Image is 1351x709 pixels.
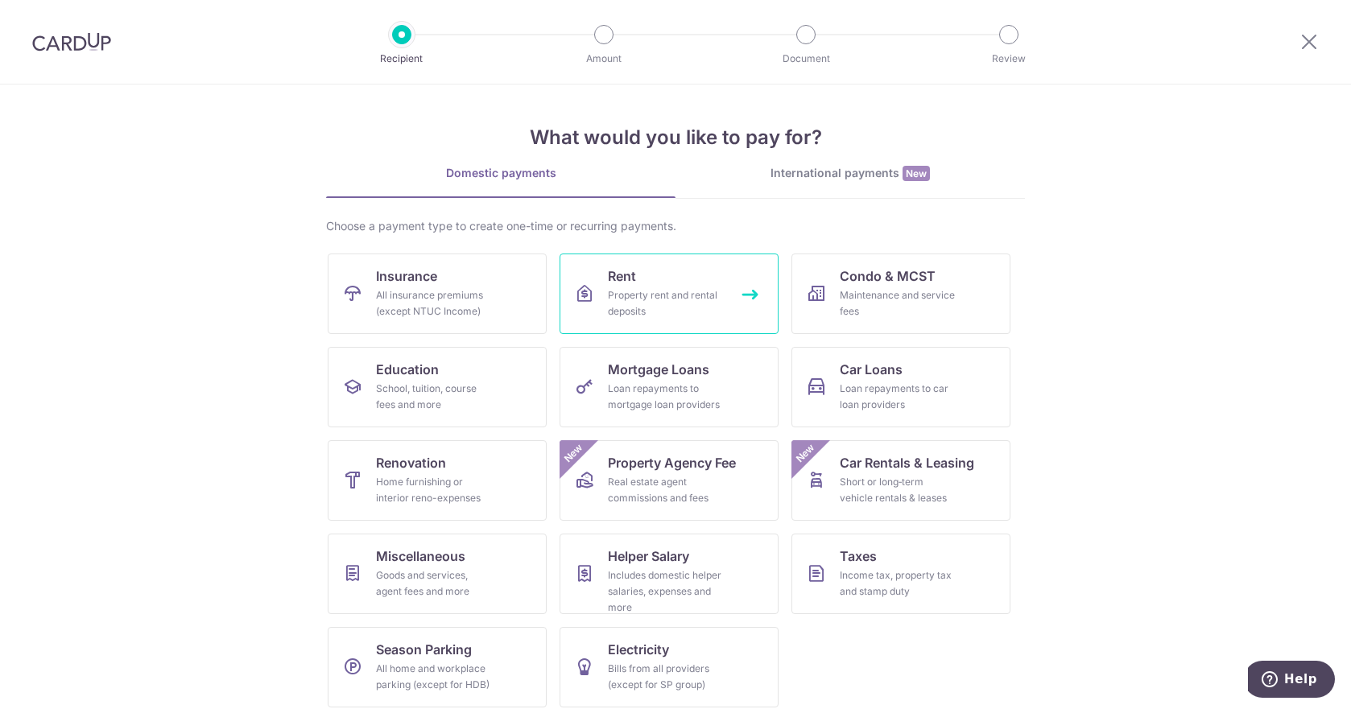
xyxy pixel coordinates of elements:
[560,440,587,467] span: New
[608,381,724,413] div: Loan repayments to mortgage loan providers
[342,51,461,67] p: Recipient
[608,287,724,319] div: Property rent and rental deposits
[326,123,1025,152] h4: What would you like to pay for?
[326,165,675,181] div: Domestic payments
[840,546,877,566] span: Taxes
[792,440,819,467] span: New
[376,360,439,379] span: Education
[840,360,903,379] span: Car Loans
[560,627,779,707] a: ElectricityBills from all providers (except for SP group)
[608,546,689,566] span: Helper Salary
[840,266,936,286] span: Condo & MCST
[328,627,547,707] a: Season ParkingAll home and workplace parking (except for HDB)
[328,254,547,334] a: InsuranceAll insurance premiums (except NTUC Income)
[840,287,956,319] div: Maintenance and service fees
[32,32,111,52] img: CardUp
[608,474,724,506] div: Real estate agent commissions and fees
[376,474,492,506] div: Home furnishing or interior reno-expenses
[560,440,779,521] a: Property Agency FeeReal estate agent commissions and feesNew
[608,661,724,693] div: Bills from all providers (except for SP group)
[608,360,709,379] span: Mortgage Loans
[791,254,1010,334] a: Condo & MCSTMaintenance and service fees
[544,51,663,67] p: Amount
[376,661,492,693] div: All home and workplace parking (except for HDB)
[791,534,1010,614] a: TaxesIncome tax, property tax and stamp duty
[840,567,956,600] div: Income tax, property tax and stamp duty
[376,640,472,659] span: Season Parking
[608,266,636,286] span: Rent
[608,640,669,659] span: Electricity
[560,347,779,427] a: Mortgage LoansLoan repayments to mortgage loan providers
[791,440,1010,521] a: Car Rentals & LeasingShort or long‑term vehicle rentals & leasesNew
[560,534,779,614] a: Helper SalaryIncludes domestic helper salaries, expenses and more
[326,218,1025,234] div: Choose a payment type to create one-time or recurring payments.
[376,381,492,413] div: School, tuition, course fees and more
[608,567,724,616] div: Includes domestic helper salaries, expenses and more
[328,534,547,614] a: MiscellaneousGoods and services, agent fees and more
[791,347,1010,427] a: Car LoansLoan repayments to car loan providers
[746,51,866,67] p: Document
[608,453,736,472] span: Property Agency Fee
[949,51,1068,67] p: Review
[675,165,1025,182] div: International payments
[376,567,492,600] div: Goods and services, agent fees and more
[376,453,446,472] span: Renovation
[376,266,437,286] span: Insurance
[328,440,547,521] a: RenovationHome furnishing or interior reno-expenses
[376,546,465,566] span: Miscellaneous
[903,166,930,181] span: New
[1248,661,1335,701] iframe: Opens a widget where you can find more information
[560,254,779,334] a: RentProperty rent and rental deposits
[376,287,492,319] div: All insurance premiums (except NTUC Income)
[840,474,956,506] div: Short or long‑term vehicle rentals & leases
[840,381,956,413] div: Loan repayments to car loan providers
[840,453,974,472] span: Car Rentals & Leasing
[328,347,547,427] a: EducationSchool, tuition, course fees and more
